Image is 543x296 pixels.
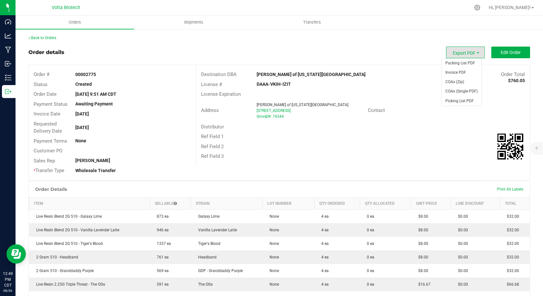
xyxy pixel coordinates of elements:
[195,255,217,259] span: Headband
[318,214,329,219] span: 4 ea
[257,108,291,113] span: [STREET_ADDRESS]
[442,68,482,77] li: Invoice PDF
[504,269,519,273] span: $32.00
[266,241,279,246] span: None
[52,5,80,10] span: Volta Biotech
[75,72,96,77] strong: 00002775
[442,77,482,87] li: COAs (Zip)
[34,168,64,173] span: Transfer Type
[497,187,523,192] span: Print All Labels
[34,111,60,117] span: Invoice Date
[75,138,86,143] strong: None
[33,241,103,246] span: Live Resin Blend 2G 510 - Tiger's Blood
[253,16,371,29] a: Transfers
[154,255,169,259] span: 761 ea
[28,49,64,56] div: Order details
[272,114,284,119] span: 74344
[201,144,224,149] span: Ref Field 2
[497,134,523,159] img: Scan me!
[411,197,451,209] th: Unit Price
[455,269,468,273] span: $0.00
[364,214,374,219] span: 0 ea
[504,228,519,232] span: $32.00
[415,214,428,219] span: $8.00
[266,214,279,219] span: None
[415,241,428,246] span: $8.00
[314,197,360,209] th: Qty Ordered
[455,241,468,246] span: $0.00
[446,47,485,58] li: Export PDF
[195,269,243,273] span: GDP - Granddaddy Purple
[29,197,150,209] th: Item
[364,241,374,246] span: 0 ea
[473,5,481,11] div: Manage settings
[16,16,134,29] a: Orders
[442,87,482,96] li: COAs (Single PDF)
[504,241,519,246] span: $32.00
[5,74,11,81] inline-svg: Inventory
[175,19,212,25] span: Shipments
[257,82,291,87] strong: DAAA-VKIH-IZIT
[508,78,525,83] strong: $760.05
[75,101,113,106] strong: Awaiting Payment
[455,214,468,219] span: $0.00
[75,82,92,87] strong: Created
[415,269,428,273] span: $8.00
[201,71,237,77] span: Destination DBA
[364,228,374,232] span: 0 ea
[201,134,224,139] span: Ref Field 1
[266,114,271,119] span: OK
[34,71,49,77] span: Order #
[451,197,500,209] th: Line Discount
[5,19,11,25] inline-svg: Dashboard
[442,96,482,106] span: Picking List PDF
[318,255,329,259] span: 4 ea
[34,138,67,144] span: Payment Terms
[266,269,279,273] span: None
[191,197,262,209] th: Strain
[154,269,169,273] span: 569 ea
[201,124,224,130] span: Distributor
[364,282,374,287] span: 0 ea
[34,91,57,97] span: Order Date
[415,228,428,232] span: $8.00
[195,228,237,232] span: Vanilla Lavender Latte
[455,282,468,287] span: $0.00
[201,153,224,159] span: Ref Field 3
[75,111,89,116] strong: [DATE]
[504,282,519,287] span: $66.68
[33,269,94,273] span: 2 Gram 510 - Granddaddy Purple
[33,214,102,219] span: Live Resin Blend 2G 510 - Galaxy Lime
[150,197,191,209] th: Sellable
[318,269,329,273] span: 4 ea
[201,91,241,97] span: License Expiration
[364,269,374,273] span: 0 ea
[60,19,90,25] span: Orders
[28,36,56,40] a: Back to Orders
[33,255,78,259] span: 2 Gram 510 - Headband
[6,244,26,264] iframe: Resource center
[318,241,329,246] span: 4 ea
[415,282,431,287] span: $16.67
[154,214,169,219] span: 873 ea
[318,282,329,287] span: 4 ea
[368,107,385,113] span: Contact
[154,282,169,287] span: 591 ea
[195,214,219,219] span: Galaxy Lime
[294,19,330,25] span: Transfers
[34,158,55,164] span: Sales Rep
[154,241,171,246] span: 1337 ea
[266,228,279,232] span: None
[257,103,348,107] span: [PERSON_NAME] of [US_STATE][GEOGRAPHIC_DATA]
[195,282,213,287] span: The OGs
[5,47,11,53] inline-svg: Manufacturing
[75,125,89,130] strong: [DATE]
[34,121,62,134] span: Requested Delivery Date
[195,241,220,246] span: Tiger's Blood
[3,288,13,293] p: 08/26
[442,59,482,68] li: Packing List PDF
[491,47,530,58] button: Edit Order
